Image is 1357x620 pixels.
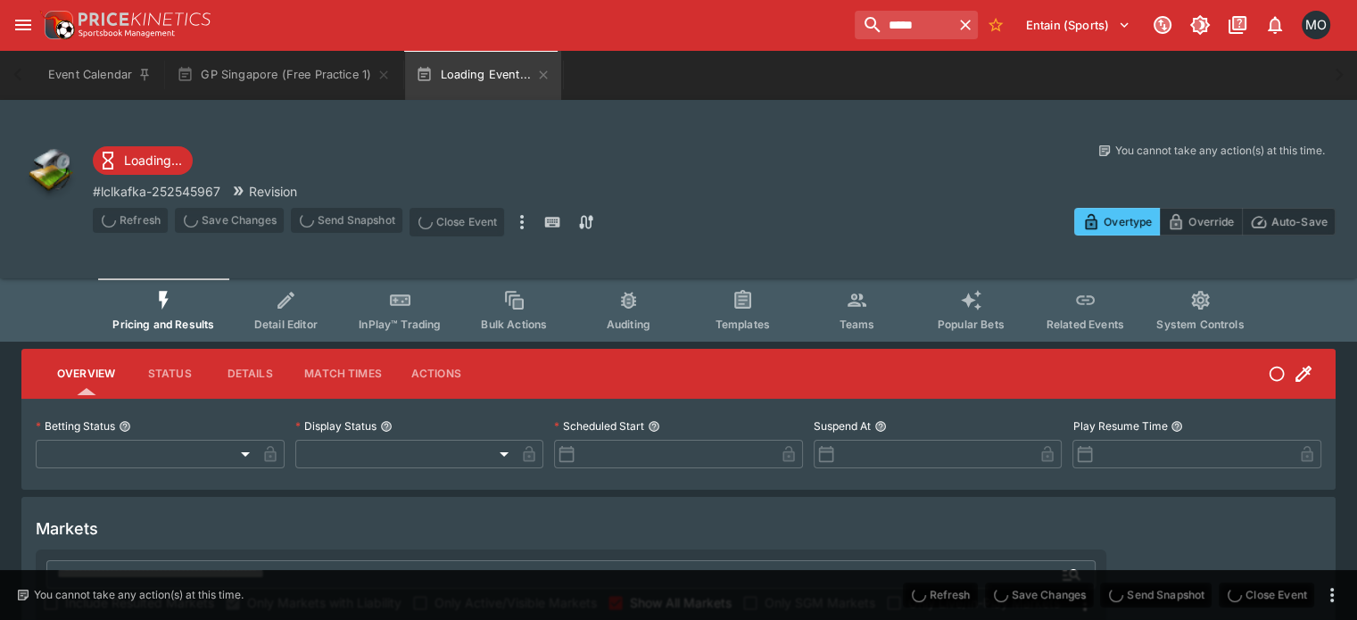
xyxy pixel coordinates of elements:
[1055,558,1088,591] button: Open
[98,278,1258,342] div: Event type filters
[511,208,533,236] button: more
[290,352,396,395] button: Match Times
[855,11,953,39] input: search
[607,318,650,331] span: Auditing
[1188,212,1234,231] p: Override
[21,143,79,200] img: other.png
[210,352,290,395] button: Details
[380,420,393,433] button: Display Status
[34,587,244,603] p: You cannot take any action(s) at this time.
[405,50,561,100] button: Loading Event...
[1171,420,1183,433] button: Play Resume Time
[39,7,75,43] img: PriceKinetics Logo
[1074,208,1336,236] div: Start From
[1271,212,1328,231] p: Auto-Save
[37,50,162,100] button: Event Calendar
[1321,584,1343,606] button: more
[1242,208,1336,236] button: Auto-Save
[839,318,874,331] span: Teams
[295,418,376,434] p: Display Status
[254,318,318,331] span: Detail Editor
[1296,5,1336,45] button: Matt Oliver
[1074,208,1160,236] button: Overtype
[124,151,182,169] p: Loading...
[129,352,210,395] button: Status
[981,11,1010,39] button: No Bookmarks
[119,420,131,433] button: Betting Status
[79,29,175,37] img: Sportsbook Management
[1015,11,1141,39] button: Select Tenant
[1115,143,1325,159] p: You cannot take any action(s) at this time.
[874,420,887,433] button: Suspend At
[7,9,39,41] button: open drawer
[1156,318,1244,331] span: System Controls
[1159,208,1242,236] button: Override
[112,318,214,331] span: Pricing and Results
[1047,318,1124,331] span: Related Events
[1146,9,1179,41] button: Connected to PK
[814,418,871,434] p: Suspend At
[249,182,297,201] p: Revision
[166,50,401,100] button: GP Singapore (Free Practice 1)
[648,420,660,433] button: Scheduled Start
[359,318,441,331] span: InPlay™ Trading
[36,418,115,434] p: Betting Status
[93,182,220,201] p: Copy To Clipboard
[1259,9,1291,41] button: Notifications
[716,318,770,331] span: Templates
[554,418,644,434] p: Scheduled Start
[1184,9,1216,41] button: Toggle light/dark mode
[36,518,98,539] h5: Markets
[396,352,476,395] button: Actions
[1302,11,1330,39] div: Matt Oliver
[481,318,547,331] span: Bulk Actions
[1072,418,1167,434] p: Play Resume Time
[79,12,211,26] img: PriceKinetics
[43,352,129,395] button: Overview
[938,318,1005,331] span: Popular Bets
[1104,212,1152,231] p: Overtype
[1221,9,1254,41] button: Documentation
